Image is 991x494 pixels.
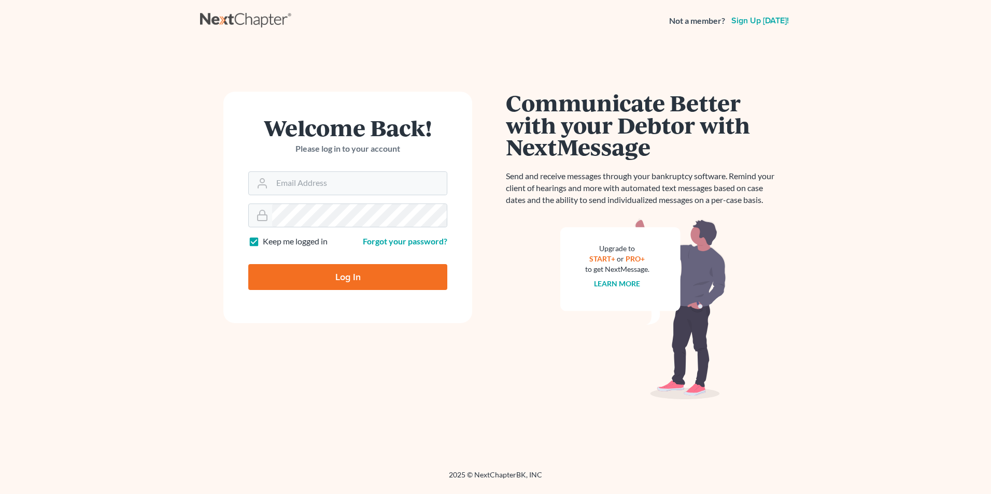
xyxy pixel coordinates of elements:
[617,254,625,263] span: or
[506,92,781,158] h1: Communicate Better with your Debtor with NextMessage
[248,143,447,155] p: Please log in to your account
[248,117,447,139] h1: Welcome Back!
[506,170,781,206] p: Send and receive messages through your bankruptcy software. Remind your client of hearings and mo...
[585,264,649,274] div: to get NextMessage.
[729,17,791,25] a: Sign up [DATE]!
[590,254,616,263] a: START+
[363,236,447,246] a: Forgot your password?
[594,279,641,288] a: Learn more
[248,264,447,290] input: Log In
[200,470,791,488] div: 2025 © NextChapterBK, INC
[669,15,725,27] strong: Not a member?
[560,219,726,400] img: nextmessage_bg-59042aed3d76b12b5cd301f8e5b87938c9018125f34e5fa2b7a6b67550977c72.svg
[585,243,649,254] div: Upgrade to
[272,172,447,195] input: Email Address
[626,254,645,263] a: PRO+
[263,236,328,248] label: Keep me logged in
